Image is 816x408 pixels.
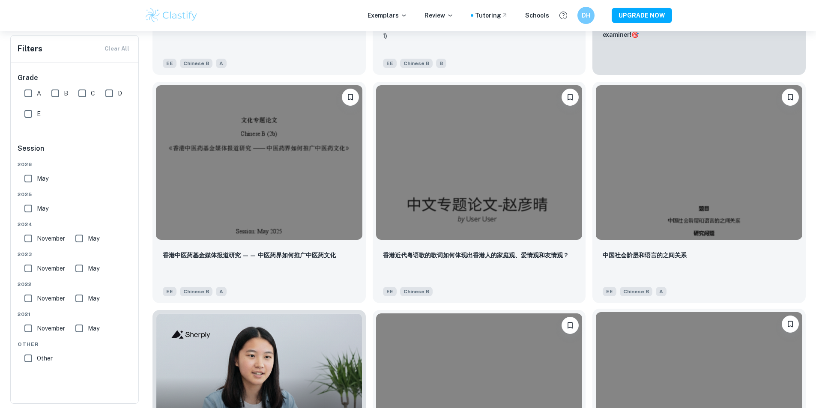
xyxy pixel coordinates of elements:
[782,89,799,106] button: Bookmark
[596,85,802,240] img: Chinese B EE example thumbnail: 中国社会阶层和语言的之间关系
[18,250,132,258] span: 2023
[562,317,579,334] button: Bookmark
[18,73,132,83] h6: Grade
[424,11,454,20] p: Review
[37,354,53,363] span: Other
[37,204,48,213] span: May
[88,294,99,303] span: May
[782,316,799,333] button: Bookmark
[18,43,42,55] h6: Filters
[620,287,652,296] span: Chinese B
[37,324,65,333] span: November
[342,89,359,106] button: Bookmark
[144,7,199,24] img: Clastify logo
[156,85,362,240] img: Chinese B EE example thumbnail: ⾹港中医药基⾦媒体报道研究 —— 中医药界如何推⼴中医药⽂化
[556,8,571,23] button: Help and Feedback
[562,89,579,106] button: Bookmark
[373,82,586,303] a: Bookmark香港近代粤语歌的歌词如何体现出香港人的家庭观、爱情观和友情观？EEChinese B
[577,7,595,24] button: DH
[37,89,41,98] span: A
[37,294,65,303] span: November
[88,264,99,273] span: May
[383,59,397,68] span: EE
[91,89,95,98] span: C
[400,287,433,296] span: Chinese B
[603,287,616,296] span: EE
[18,280,132,288] span: 2022
[37,174,48,183] span: May
[37,264,65,273] span: November
[180,59,212,68] span: Chinese B
[525,11,549,20] a: Schools
[368,11,407,20] p: Exemplars
[18,310,132,318] span: 2021
[400,59,433,68] span: Chinese B
[64,89,68,98] span: B
[18,340,132,348] span: Other
[612,8,672,23] button: UPGRADE NOW
[383,250,569,260] p: 香港近代粤语歌的歌词如何体现出香港人的家庭观、爱情观和友情观？
[631,31,639,38] span: 🎯
[383,287,397,296] span: EE
[592,82,806,303] a: Bookmark中国社会阶层和语言的之间关系EEChinese BA
[475,11,508,20] a: Tutoring
[603,250,687,260] p: 中国社会阶层和语言的之间关系
[88,234,99,243] span: May
[18,191,132,198] span: 2025
[436,59,446,68] span: B
[216,287,227,296] span: A
[163,287,176,296] span: EE
[152,82,366,303] a: Bookmark⾹港中医药基⾦媒体报道研究 —— 中医药界如何推⼴中医药⽂化 EEChinese BA
[37,109,41,119] span: E
[118,89,122,98] span: D
[216,59,227,68] span: A
[581,11,591,20] h6: DH
[163,250,336,260] p: ⾹港中医药基⾦媒体报道研究 —— 中医药界如何推⼴中医药⽂化
[37,234,65,243] span: November
[656,287,667,296] span: A
[376,85,583,240] img: Chinese B EE example thumbnail: 香港近代粤语歌的歌词如何体现出香港人的家庭观、爱情观和友情观？
[18,143,132,161] h6: Session
[88,324,99,333] span: May
[180,287,212,296] span: Chinese B
[383,22,576,41] p: 文莱华语的形式和使用在多大程度上现代化？(Language B Category 1)
[163,59,176,68] span: EE
[18,220,132,228] span: 2024
[18,161,132,168] span: 2026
